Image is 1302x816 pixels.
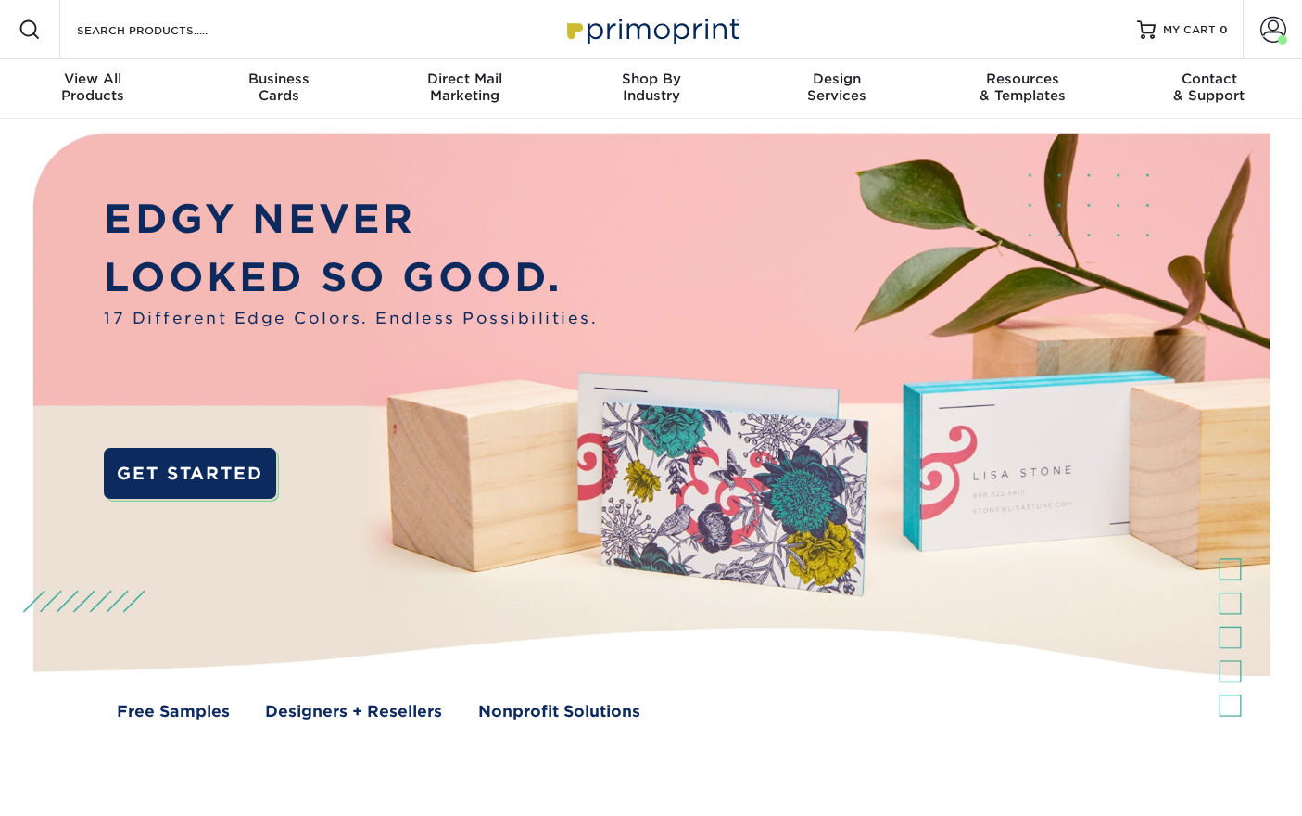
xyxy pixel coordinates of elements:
span: 17 Different Edge Colors. Endless Possibilities. [104,307,598,330]
a: Nonprofit Solutions [478,700,640,723]
span: Direct Mail [372,70,558,87]
a: Resources& Templates [930,59,1117,119]
a: Designers + Resellers [265,700,442,723]
span: Design [744,70,930,87]
input: SEARCH PRODUCTS..... [75,19,256,41]
a: Free Samples [117,700,230,723]
div: Cards [186,70,373,104]
div: & Templates [930,70,1117,104]
span: Resources [930,70,1117,87]
a: Shop ByIndustry [558,59,744,119]
div: & Support [1116,70,1302,104]
a: GET STARTED [104,448,275,499]
div: Marketing [372,70,558,104]
span: MY CART [1163,22,1216,38]
span: 0 [1220,23,1228,36]
div: Industry [558,70,744,104]
span: Contact [1116,70,1302,87]
div: Services [744,70,930,104]
a: BusinessCards [186,59,373,119]
span: Shop By [558,70,744,87]
p: EDGY NEVER [104,190,598,249]
span: Business [186,70,373,87]
img: Primoprint [559,9,744,49]
a: Contact& Support [1116,59,1302,119]
a: Direct MailMarketing [372,59,558,119]
a: DesignServices [744,59,930,119]
p: LOOKED SO GOOD. [104,249,598,307]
